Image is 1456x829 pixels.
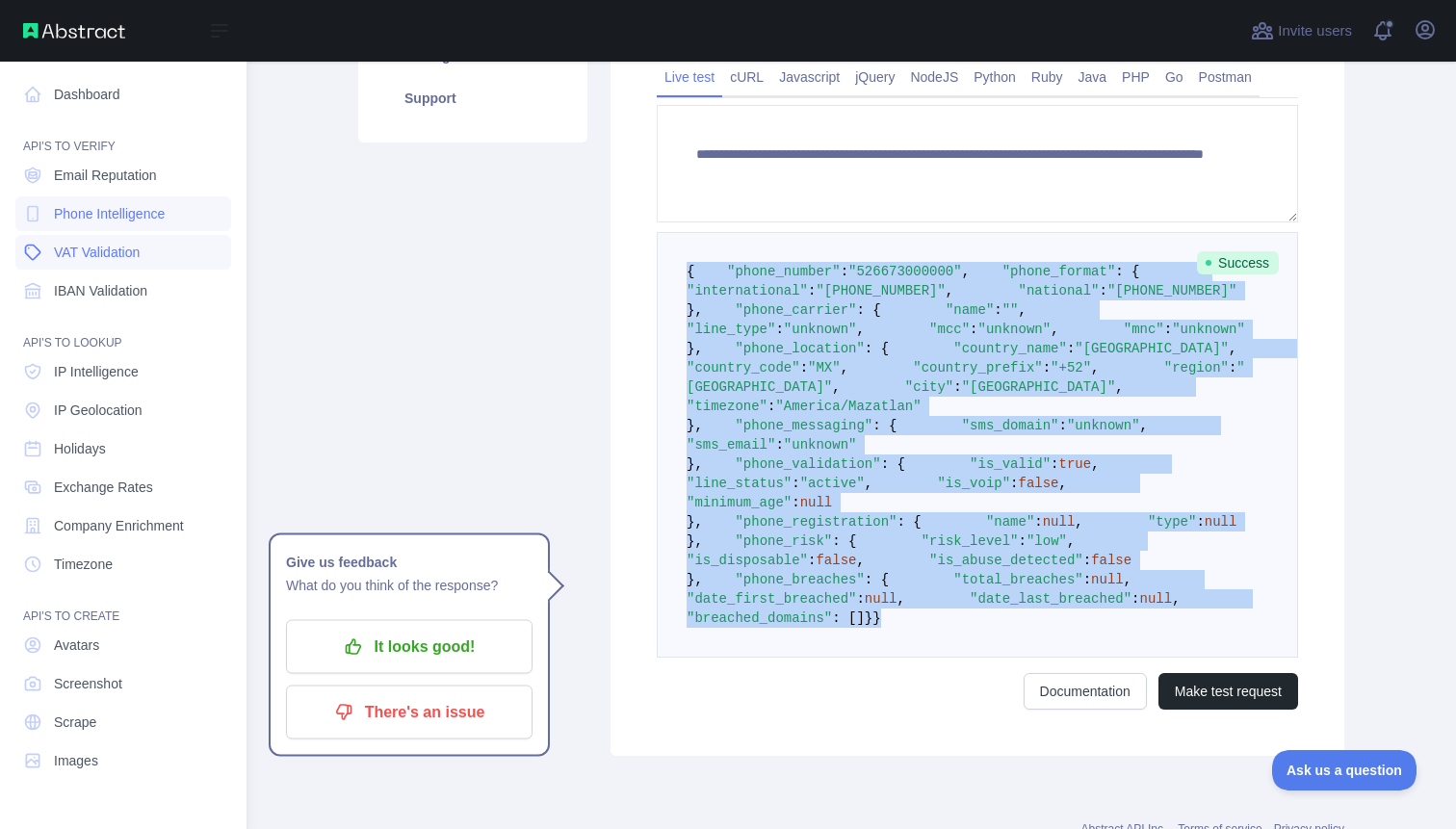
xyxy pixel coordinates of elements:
[841,360,848,376] span: ,
[1027,533,1067,549] span: "low"
[687,572,703,587] span: },
[1157,62,1191,92] a: Go
[800,495,833,510] span: null
[1051,322,1058,337] span: ,
[1191,62,1260,92] a: Postman
[1131,591,1139,607] span: :
[767,399,775,414] span: :
[687,495,792,510] span: "minimum_age"
[775,399,921,414] span: "America/Mazatlan"
[905,379,953,395] span: "city"
[1115,379,1123,395] span: ,
[1172,322,1245,337] span: "unknown"
[15,547,231,582] a: Timezone
[54,674,122,693] span: Screenshot
[865,572,889,587] span: : {
[897,514,921,530] span: : {
[1002,264,1116,279] span: "phone_format"
[1019,476,1059,491] span: false
[775,437,783,453] span: :
[881,456,905,472] span: : {
[966,62,1024,92] a: Python
[986,514,1034,530] span: "name"
[1059,476,1067,491] span: ,
[1140,591,1173,607] span: null
[1272,750,1417,790] iframe: Toggle Customer Support
[1075,514,1082,530] span: ,
[1148,514,1196,530] span: "type"
[808,360,841,376] span: "MX"
[735,533,832,549] span: "phone_risk"
[808,553,816,568] span: :
[1019,533,1027,549] span: :
[1043,514,1076,530] span: null
[54,635,99,655] span: Avatars
[687,418,703,433] span: },
[856,322,864,337] span: ,
[816,283,945,298] span: "[PHONE_NUMBER]"
[1083,553,1091,568] span: :
[872,610,880,626] span: }
[1124,322,1164,337] span: "mnc"
[929,322,970,337] span: "mcc"
[913,360,1042,376] span: "country_prefix"
[1229,341,1236,356] span: ,
[1034,514,1042,530] span: :
[1107,283,1236,298] span: "[PHONE_NUMBER]"
[687,456,703,472] span: },
[946,283,953,298] span: ,
[687,283,808,298] span: "international"
[856,302,880,318] span: : {
[1205,514,1237,530] span: null
[735,572,864,587] span: "phone_breaches"
[847,62,902,92] a: jQuery
[1140,418,1148,433] span: ,
[54,362,139,381] span: IP Intelligence
[54,712,96,732] span: Scrape
[15,705,231,739] a: Scrape
[902,62,966,92] a: NodeJS
[775,322,783,337] span: :
[865,476,872,491] span: ,
[15,585,231,624] div: API'S TO CREATE
[15,116,231,154] div: API'S TO VERIFY
[54,281,147,300] span: IBAN Validation
[953,341,1067,356] span: "country_name"
[784,322,857,337] span: "unknown"
[687,322,775,337] span: "line_type"
[1059,418,1067,433] span: :
[15,393,231,427] a: IP Geolocation
[1067,341,1075,356] span: :
[1071,62,1115,92] a: Java
[722,62,771,92] a: cURL
[1051,456,1058,472] span: :
[735,514,897,530] span: "phone_registration"
[15,508,231,543] a: Company Enrichment
[897,591,904,607] span: ,
[970,456,1051,472] span: "is_valid"
[856,553,864,568] span: ,
[865,610,872,626] span: }
[381,77,564,119] a: Support
[15,628,231,662] a: Avatars
[1024,62,1071,92] a: Ruby
[687,341,703,356] span: },
[687,610,832,626] span: "breached_domains"
[832,379,840,395] span: ,
[15,470,231,505] a: Exchange Rates
[1059,456,1092,472] span: true
[848,264,962,279] span: "526673000000"
[872,418,897,433] span: : {
[937,476,1010,491] span: "is_voip"
[735,302,856,318] span: "phone_carrier"
[687,302,703,318] span: },
[1115,264,1139,279] span: : {
[15,273,231,308] a: IBAN Validation
[687,476,792,491] span: "line_status"
[1024,673,1147,710] a: Documentation
[15,666,231,701] a: Screenshot
[735,456,880,472] span: "phone_validation"
[23,23,125,39] img: Abstract API
[865,591,897,607] span: null
[687,437,775,453] span: "sms_email"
